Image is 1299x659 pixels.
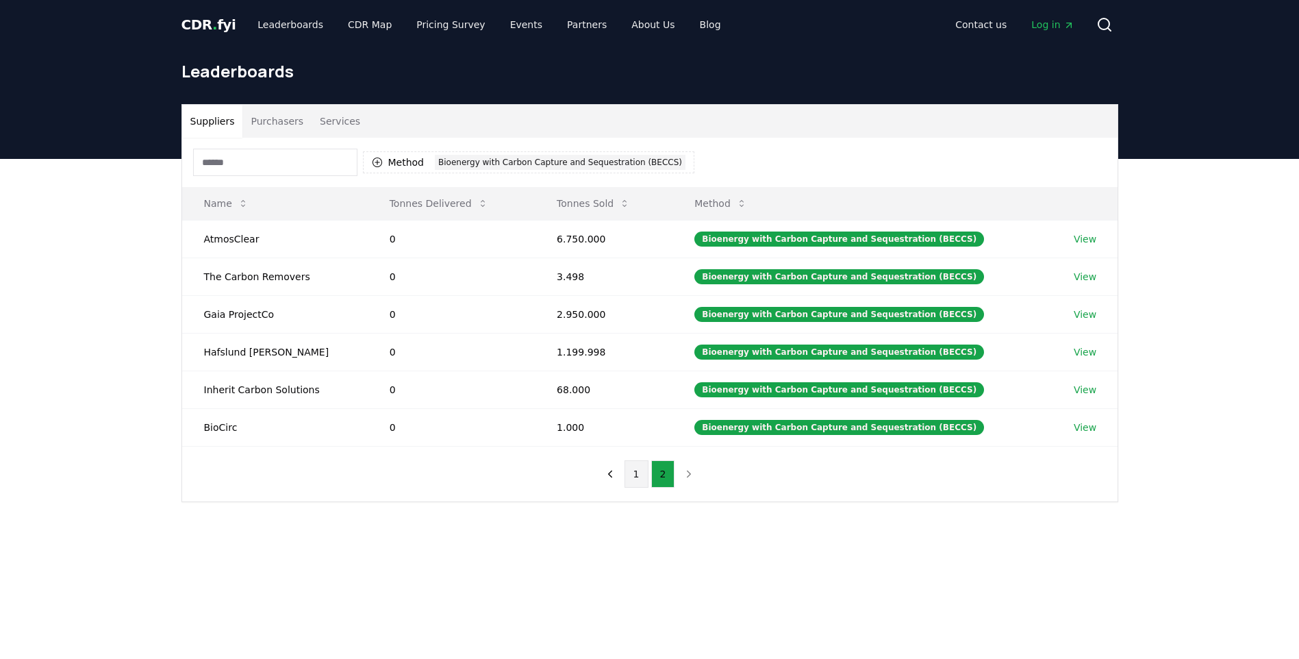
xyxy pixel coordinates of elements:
[535,220,672,258] td: 6.750.000
[368,371,535,408] td: 0
[182,371,368,408] td: Inherit Carbon Solutions
[499,12,553,37] a: Events
[1074,232,1096,246] a: View
[535,333,672,371] td: 1.199.998
[689,12,732,37] a: Blog
[694,345,984,360] div: Bioenergy with Carbon Capture and Sequestration (BECCS)
[694,307,984,322] div: Bioenergy with Carbon Capture and Sequestration (BECCS)
[337,12,403,37] a: CDR Map
[1031,18,1074,32] span: Log in
[620,12,685,37] a: About Us
[535,258,672,295] td: 3.498
[1074,383,1096,397] a: View
[181,15,236,34] a: CDR.fyi
[405,12,496,37] a: Pricing Survey
[683,190,758,217] button: Method
[535,408,672,446] td: 1.000
[944,12,1018,37] a: Contact us
[182,408,368,446] td: BioCirc
[368,258,535,295] td: 0
[546,190,641,217] button: Tonnes Sold
[944,12,1085,37] nav: Main
[182,333,368,371] td: Hafslund [PERSON_NAME]
[182,105,243,138] button: Suppliers
[694,382,984,397] div: Bioenergy with Carbon Capture and Sequestration (BECCS)
[651,460,675,488] button: 2
[598,460,622,488] button: previous page
[182,220,368,258] td: AtmosClear
[368,333,535,371] td: 0
[1020,12,1085,37] a: Log in
[694,420,984,435] div: Bioenergy with Carbon Capture and Sequestration (BECCS)
[363,151,695,173] button: MethodBioenergy with Carbon Capture and Sequestration (BECCS)
[181,16,236,33] span: CDR fyi
[535,371,672,408] td: 68.000
[312,105,368,138] button: Services
[694,269,984,284] div: Bioenergy with Carbon Capture and Sequestration (BECCS)
[181,60,1118,82] h1: Leaderboards
[193,190,260,217] button: Name
[182,258,368,295] td: The Carbon Removers
[556,12,618,37] a: Partners
[1074,421,1096,434] a: View
[625,460,648,488] button: 1
[247,12,731,37] nav: Main
[368,220,535,258] td: 0
[435,155,685,170] div: Bioenergy with Carbon Capture and Sequestration (BECCS)
[368,295,535,333] td: 0
[182,295,368,333] td: Gaia ProjectCo
[1074,345,1096,359] a: View
[535,295,672,333] td: 2.950.000
[694,232,984,247] div: Bioenergy with Carbon Capture and Sequestration (BECCS)
[1074,270,1096,284] a: View
[212,16,217,33] span: .
[379,190,499,217] button: Tonnes Delivered
[242,105,312,138] button: Purchasers
[1074,308,1096,321] a: View
[368,408,535,446] td: 0
[247,12,334,37] a: Leaderboards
